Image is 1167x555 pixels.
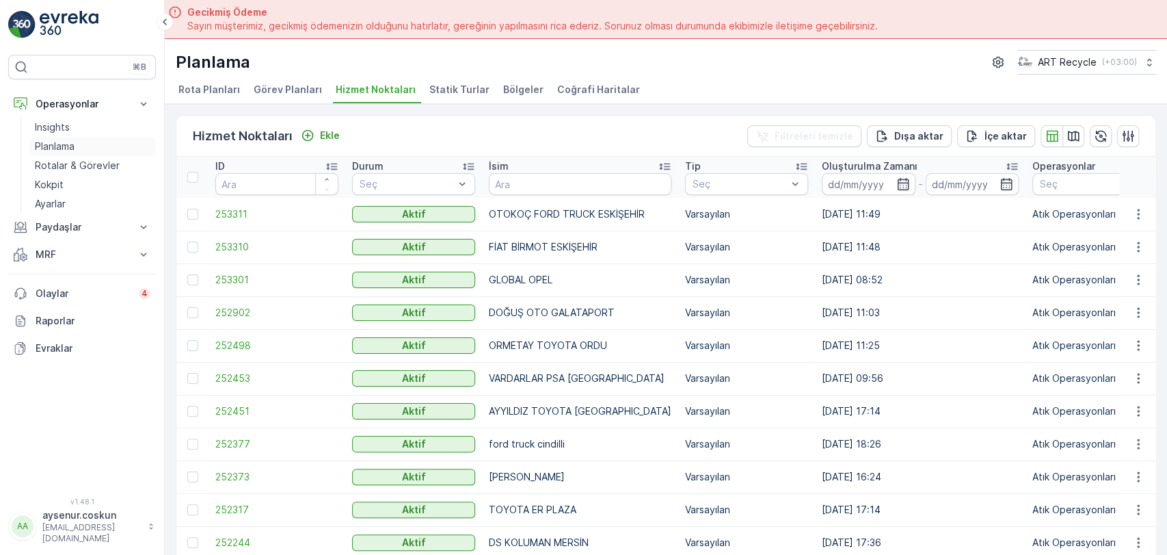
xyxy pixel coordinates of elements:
[482,263,678,296] td: GLOBAL OPEL
[815,263,1025,296] td: [DATE] 08:52
[8,214,156,241] button: Paydaşlar
[215,159,225,173] p: ID
[489,173,671,195] input: Ara
[215,470,338,484] a: 252373
[193,127,293,146] p: Hizmet Noktaları
[187,504,198,515] div: Toggle Row Selected
[482,461,678,493] td: [PERSON_NAME]
[187,242,198,253] div: Toggle Row Selected
[35,197,66,211] p: Ayarlar
[215,372,338,385] a: 252453
[187,274,198,285] div: Toggle Row Selected
[187,406,198,417] div: Toggle Row Selected
[678,296,815,329] td: Varsayılan
[482,329,678,362] td: ORMETAY TOYOTA ORDU
[482,198,678,231] td: OTOKOÇ FORD TRUCK ESKİŞEHİR
[402,306,426,320] p: Aktif
[187,5,878,19] span: Gecikmiş Ödeme
[482,362,678,395] td: VARDARLAR PSA [GEOGRAPHIC_DATA]
[178,83,240,96] span: Rota Planları
[40,11,98,38] img: logo_light-DOdMpM7g.png
[187,537,198,548] div: Toggle Row Selected
[352,370,475,387] button: Aktif
[35,120,70,134] p: Insights
[815,296,1025,329] td: [DATE] 11:03
[187,373,198,384] div: Toggle Row Selected
[336,83,416,96] span: Hizmet Noktaları
[36,341,150,355] p: Evraklar
[678,428,815,461] td: Varsayılan
[187,209,198,220] div: Toggle Row Selected
[402,207,426,221] p: Aktif
[352,403,475,420] button: Aktif
[352,469,475,485] button: Aktif
[352,337,475,354] button: Aktif
[775,129,853,143] p: Filtreleri temizle
[215,173,338,195] input: Ara
[815,461,1025,493] td: [DATE] 16:24
[215,207,338,221] span: 253311
[8,508,156,544] button: AAaysenur.coskun[EMAIL_ADDRESS][DOMAIN_NAME]
[747,125,861,147] button: Filtreleri temizle
[678,362,815,395] td: Varsayılan
[867,125,952,147] button: Dışa aktar
[295,127,345,144] button: Ekle
[215,404,338,418] a: 252451
[215,306,338,320] span: 252902
[215,437,338,451] a: 252377
[215,503,338,517] a: 252317
[8,241,156,268] button: MRF
[8,307,156,335] a: Raporlar
[685,159,701,173] p: Tip
[187,340,198,351] div: Toggle Row Selected
[1102,57,1137,68] p: ( +03:00 )
[187,472,198,482] div: Toggle Row Selected
[352,272,475,288] button: Aktif
[402,503,426,517] p: Aktif
[402,273,426,287] p: Aktif
[42,522,141,544] p: [EMAIL_ADDRESS][DOMAIN_NAME]
[352,305,475,321] button: Aktif
[176,51,250,73] p: Planlama
[678,329,815,362] td: Varsayılan
[8,90,156,118] button: Operasyonlar
[482,296,678,329] td: DOĞUŞ OTO GALATAPORT
[36,220,129,234] p: Paydaşlar
[352,206,475,222] button: Aktif
[36,314,150,328] p: Raporlar
[678,493,815,526] td: Varsayılan
[402,372,426,385] p: Aktif
[8,280,156,307] a: Olaylar4
[1017,50,1156,75] button: ART Recycle(+03:00)
[42,508,141,522] p: aysenur.coskun
[352,239,475,255] button: Aktif
[489,159,509,173] p: İsim
[503,83,544,96] span: Bölgeler
[254,83,322,96] span: Görev Planları
[352,502,475,518] button: Aktif
[215,240,338,254] a: 253310
[215,339,338,352] a: 252498
[815,231,1025,263] td: [DATE] 11:48
[402,240,426,254] p: Aktif
[822,159,917,173] p: Oluşturulma Zamanı
[215,273,338,287] a: 253301
[187,439,198,450] div: Toggle Row Selected
[482,395,678,428] td: AYYILDIZ TOYOTA [GEOGRAPHIC_DATA]
[1017,55,1032,70] img: image_23.png
[352,534,475,551] button: Aktif
[29,137,156,156] a: Planlama
[36,287,131,300] p: Olaylar
[29,175,156,194] a: Kokpit
[693,177,787,191] p: Seç
[8,498,156,506] span: v 1.48.1
[187,19,878,33] span: Sayın müşterimiz, gecikmiş ödemenizin olduğunu hatırlatır, gereğinin yapılmasını rica ederiz. Sor...
[320,129,340,142] p: Ekle
[36,97,129,111] p: Operasyonlar
[35,159,120,172] p: Rotalar & Görevler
